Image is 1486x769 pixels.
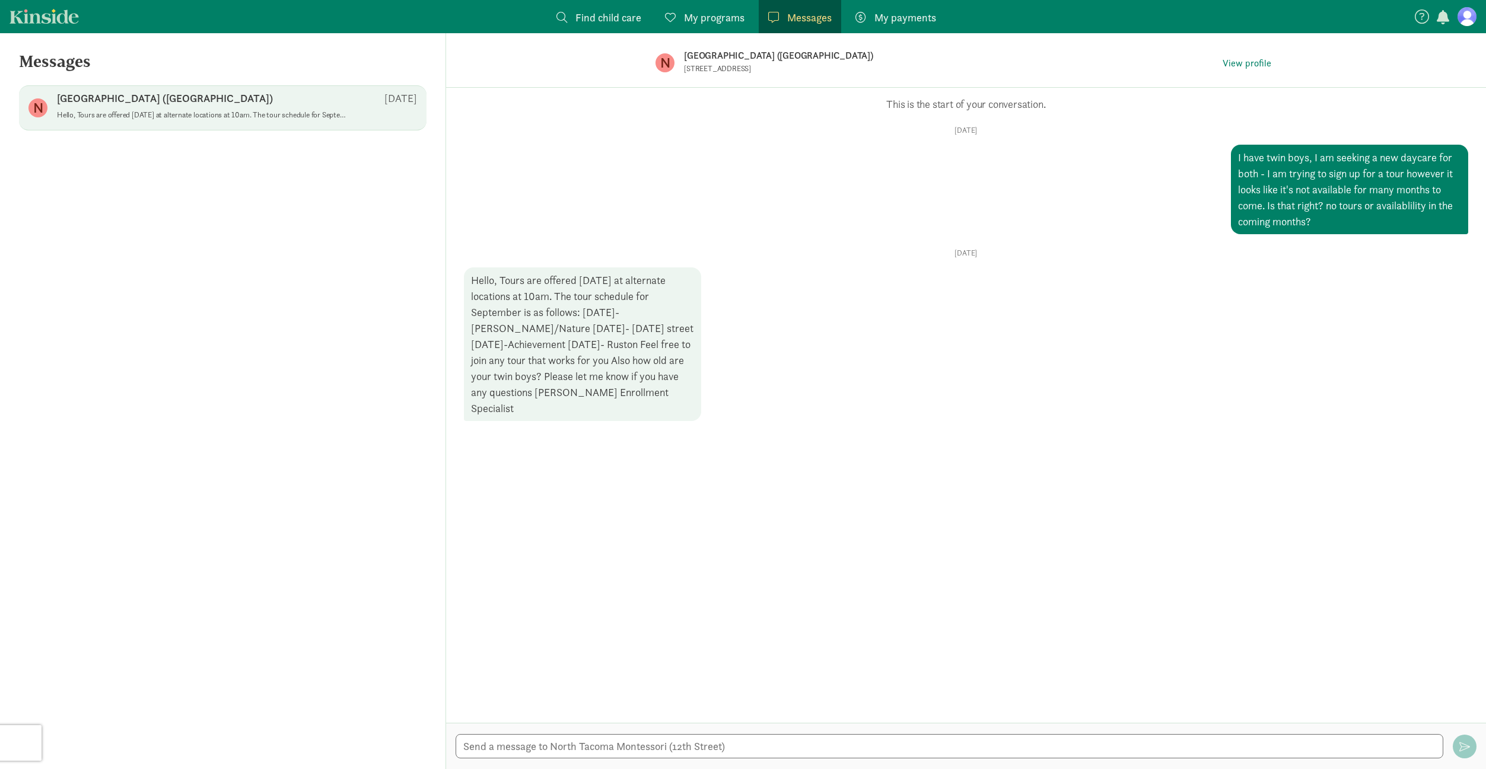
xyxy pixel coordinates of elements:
[684,47,1058,64] p: [GEOGRAPHIC_DATA] ([GEOGRAPHIC_DATA])
[28,98,47,117] figure: N
[684,9,744,25] span: My programs
[684,64,975,74] p: [STREET_ADDRESS]
[1223,56,1271,71] span: View profile
[57,91,273,106] p: [GEOGRAPHIC_DATA] ([GEOGRAPHIC_DATA])
[384,91,417,106] p: [DATE]
[464,267,701,421] div: Hello, Tours are offered [DATE] at alternate locations at 10am. The tour schedule for September i...
[575,9,641,25] span: Find child care
[1231,145,1468,234] div: I have twin boys, I am seeking a new daycare for both - I am trying to sign up for a tour however...
[464,126,1469,135] p: [DATE]
[464,97,1469,111] p: This is the start of your conversation.
[1218,55,1276,72] button: View profile
[9,9,79,24] a: Kinside
[787,9,832,25] span: Messages
[656,53,674,72] figure: N
[464,248,1469,258] p: [DATE]
[874,9,936,25] span: My payments
[57,110,348,120] p: Hello, Tours are offered [DATE] at alternate locations at 10am. The tour schedule for September i...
